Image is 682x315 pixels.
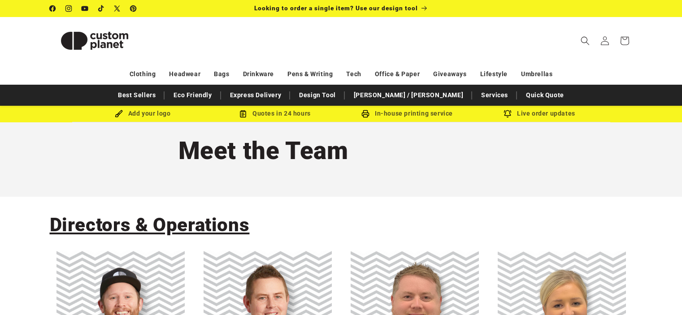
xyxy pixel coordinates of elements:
[254,4,418,12] span: Looking to order a single item? Use our design tool
[77,108,209,119] div: Add your logo
[473,108,606,119] div: Live order updates
[504,110,512,118] img: Order updates
[178,135,504,166] h1: Meet the Team
[130,66,156,82] a: Clothing
[287,66,333,82] a: Pens & Writing
[521,66,552,82] a: Umbrellas
[115,110,123,118] img: Brush Icon
[361,110,369,118] img: In-house printing
[46,17,143,64] a: Custom Planet
[209,108,341,119] div: Quotes in 24 hours
[480,66,508,82] a: Lifestyle
[50,214,250,236] span: Directors & Operations
[575,31,595,51] summary: Search
[169,87,216,103] a: Eco Friendly
[295,87,340,103] a: Design Tool
[521,87,569,103] a: Quick Quote
[214,66,229,82] a: Bags
[346,66,361,82] a: Tech
[239,110,247,118] img: Order Updates Icon
[375,66,420,82] a: Office & Paper
[169,66,200,82] a: Headwear
[50,21,139,61] img: Custom Planet
[113,87,160,103] a: Best Sellers
[226,87,286,103] a: Express Delivery
[477,87,513,103] a: Services
[349,87,468,103] a: [PERSON_NAME] / [PERSON_NAME]
[243,66,274,82] a: Drinkware
[341,108,473,119] div: In-house printing service
[433,66,466,82] a: Giveaways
